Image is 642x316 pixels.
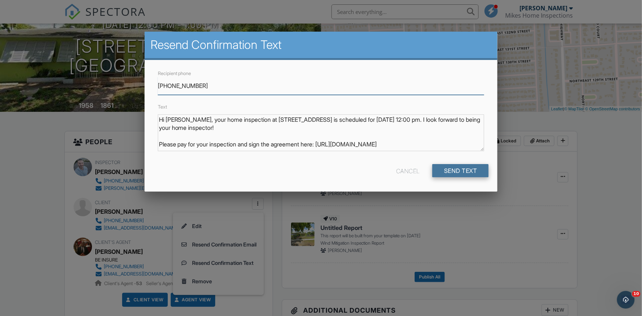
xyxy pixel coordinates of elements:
[158,104,167,110] label: Text
[617,291,635,309] iframe: Intercom live chat
[632,291,641,297] span: 10
[432,164,489,177] input: Send Text
[396,164,420,177] div: Cancel
[150,38,492,52] h2: Resend Confirmation Text
[158,71,191,76] label: Recipient phone
[158,114,485,151] textarea: Hi [PERSON_NAME], your home inspection at [STREET_ADDRESS] is scheduled for [DATE] 12:00 pm. I lo...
